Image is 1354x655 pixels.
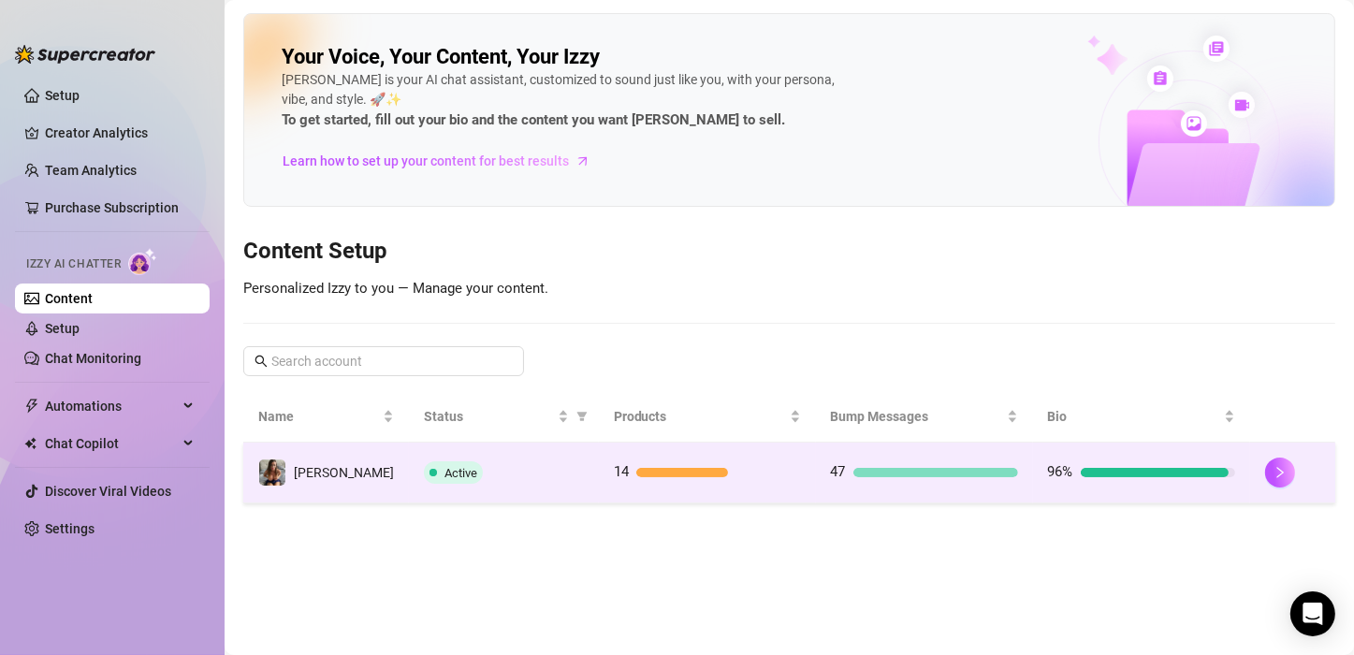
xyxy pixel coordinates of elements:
[1290,591,1335,636] div: Open Intercom Messenger
[599,391,816,443] th: Products
[271,351,498,371] input: Search account
[816,391,1033,443] th: Bump Messages
[45,521,95,536] a: Settings
[282,146,604,176] a: Learn how to set up your content for best results
[243,391,409,443] th: Name
[45,429,178,458] span: Chat Copilot
[831,463,846,480] span: 47
[1044,15,1334,206] img: ai-chatter-content-library-cLFOSyPT.png
[574,152,592,170] span: arrow-right
[243,237,1335,267] h3: Content Setup
[1265,458,1295,488] button: right
[831,406,1003,427] span: Bump Messages
[259,459,285,486] img: Andy
[45,118,195,148] a: Creator Analytics
[409,391,599,443] th: Status
[26,255,121,273] span: Izzy AI Chatter
[614,463,629,480] span: 14
[283,151,569,171] span: Learn how to set up your content for best results
[128,248,157,275] img: AI Chatter
[45,88,80,103] a: Setup
[1048,463,1073,480] span: 96%
[282,70,843,132] div: [PERSON_NAME] is your AI chat assistant, customized to sound just like you, with your persona, vi...
[1274,466,1287,479] span: right
[424,406,554,427] span: Status
[258,406,379,427] span: Name
[1048,406,1220,427] span: Bio
[255,355,268,368] span: search
[576,411,588,422] span: filter
[45,391,178,421] span: Automations
[15,45,155,64] img: logo-BBDzfeDw.svg
[24,437,36,450] img: Chat Copilot
[45,193,195,223] a: Purchase Subscription
[45,291,93,306] a: Content
[294,465,394,480] span: [PERSON_NAME]
[573,402,591,430] span: filter
[24,399,39,414] span: thunderbolt
[1033,391,1250,443] th: Bio
[282,44,600,70] h2: Your Voice, Your Content, Your Izzy
[45,163,137,178] a: Team Analytics
[45,484,171,499] a: Discover Viral Videos
[444,466,477,480] span: Active
[45,321,80,336] a: Setup
[614,406,786,427] span: Products
[243,280,548,297] span: Personalized Izzy to you — Manage your content.
[45,351,141,366] a: Chat Monitoring
[282,111,785,128] strong: To get started, fill out your bio and the content you want [PERSON_NAME] to sell.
